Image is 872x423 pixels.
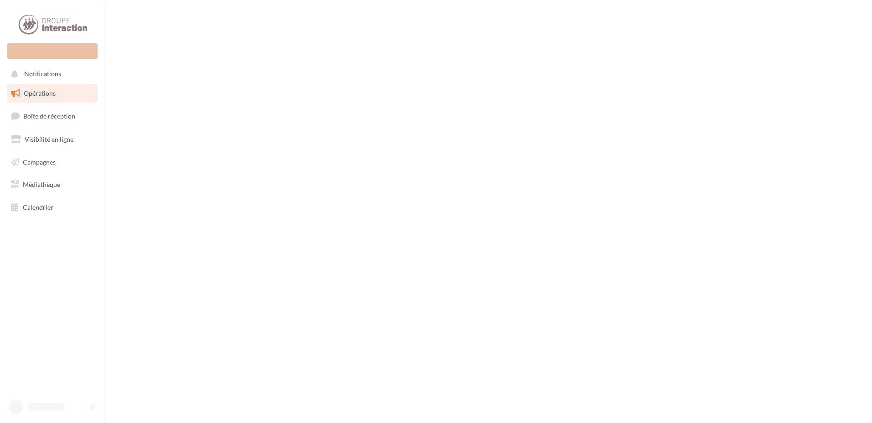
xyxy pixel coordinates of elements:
[24,89,56,97] span: Opérations
[5,106,99,126] a: Boîte de réception
[5,175,99,194] a: Médiathèque
[5,153,99,172] a: Campagnes
[7,43,98,59] div: Nouvelle campagne
[23,203,53,211] span: Calendrier
[25,135,73,143] span: Visibilité en ligne
[23,158,56,165] span: Campagnes
[5,198,99,217] a: Calendrier
[23,112,75,120] span: Boîte de réception
[23,181,60,188] span: Médiathèque
[24,70,61,78] span: Notifications
[5,130,99,149] a: Visibilité en ligne
[5,84,99,103] a: Opérations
